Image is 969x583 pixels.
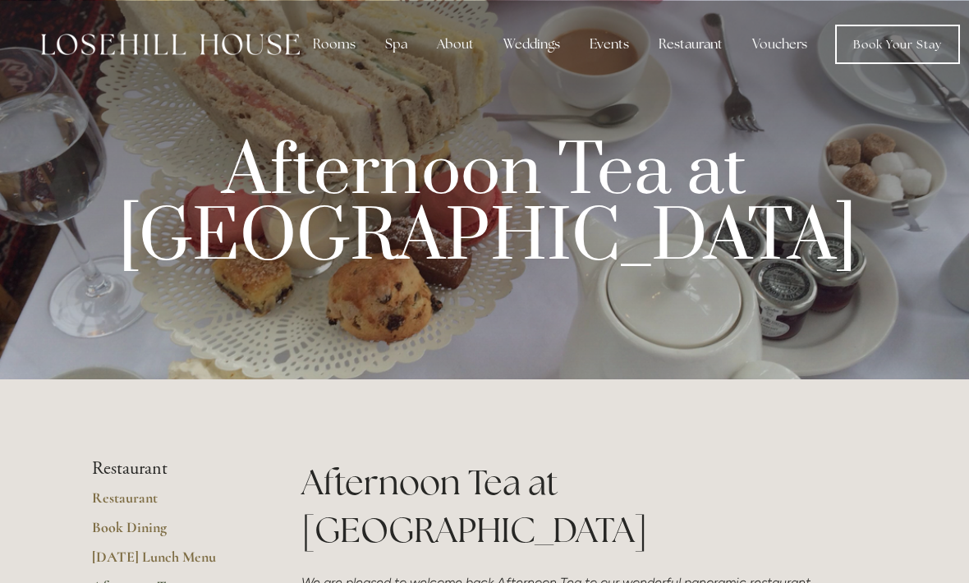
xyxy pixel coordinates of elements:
[118,140,851,271] p: Afternoon Tea at [GEOGRAPHIC_DATA]
[490,28,573,61] div: Weddings
[41,34,300,55] img: Losehill House
[424,28,487,61] div: About
[645,28,736,61] div: Restaurant
[835,25,960,64] a: Book Your Stay
[576,28,642,61] div: Events
[372,28,420,61] div: Spa
[739,28,820,61] a: Vouchers
[92,458,249,480] li: Restaurant
[92,489,249,518] a: Restaurant
[301,458,877,555] h1: Afternoon Tea at [GEOGRAPHIC_DATA]
[300,28,369,61] div: Rooms
[92,548,249,577] a: [DATE] Lunch Menu
[92,518,249,548] a: Book Dining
